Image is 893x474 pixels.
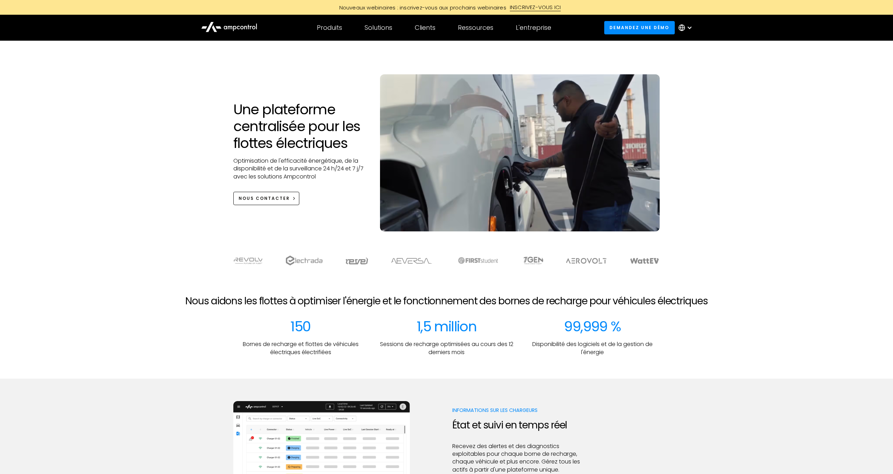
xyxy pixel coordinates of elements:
[452,407,587,414] p: Informations sur les chargeurs
[365,24,392,32] div: Solutions
[290,318,311,335] div: 150
[516,24,551,32] div: L'entreprise
[452,419,587,431] h2: État et suivi en temps réel
[185,295,707,307] h2: Nous aidons les flottes à optimiser l'énergie et le fonctionnement des bornes de recharge pour vé...
[415,24,435,32] div: Clients
[630,258,659,264] img: WattEV logo
[239,195,290,202] div: NOUS CONTACTER
[233,340,368,356] p: Bornes de recharge et flottes de véhicules électriques électrifiées
[604,21,675,34] a: Demandez une démo
[510,4,561,11] div: INSCRIVEZ-VOUS ICI
[332,4,510,11] div: Nouveaux webinaires : inscrivez-vous aux prochains webinaires
[452,442,587,474] p: Recevez des alertes et des diagnostics exploitables pour chaque borne de recharge, chaque véhicul...
[233,192,300,205] a: NOUS CONTACTER
[286,256,322,265] img: electrada logo
[317,24,342,32] div: Produits
[525,340,660,356] p: Disponibilité des logiciels et de la gestion de l'énergie
[416,318,477,335] div: 1,5 million
[458,24,493,32] div: Ressources
[233,101,366,151] h1: Une plateforme centralisée pour les flottes électriques
[566,258,607,264] img: Aerovolt Logo
[379,340,514,356] p: Sessions de recharge optimisées au cours des 12 derniers mois
[564,318,621,335] div: 99,999 %
[289,4,605,11] a: Nouveaux webinaires : inscrivez-vous aux prochains webinairesINSCRIVEZ-VOUS ICI
[233,157,366,181] p: Optimisation de l'efficacité énergétique, de la disponibilité et de la surveillance 24 h/24 et 7 ...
